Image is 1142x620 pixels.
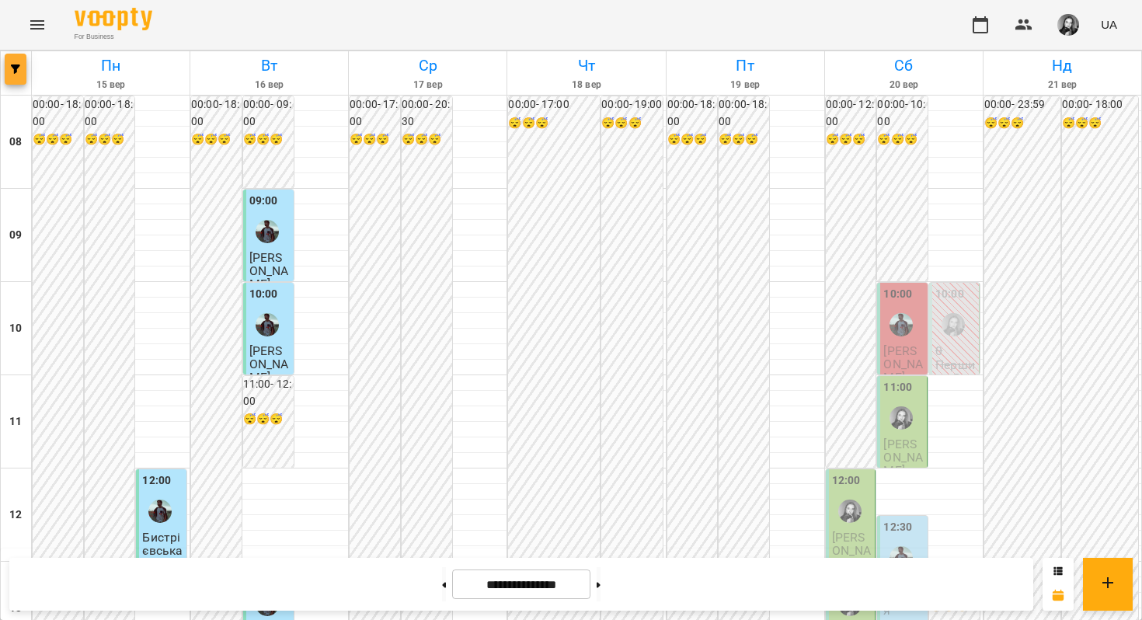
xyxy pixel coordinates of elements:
[249,250,289,292] span: [PERSON_NAME]
[832,530,872,572] span: [PERSON_NAME]
[256,220,279,243] img: Ілля Закіров (і)
[986,78,1139,92] h6: 21 вер
[935,286,964,303] label: 10:00
[667,96,718,130] h6: 00:00 - 18:00
[142,472,171,489] label: 12:00
[1062,96,1138,113] h6: 00:00 - 18:00
[984,115,1060,132] h6: 😴😴😴
[193,78,346,92] h6: 16 вер
[85,96,135,130] h6: 00:00 - 18:00
[508,96,600,113] h6: 00:00 - 17:00
[719,96,769,130] h6: 00:00 - 18:00
[838,500,862,523] img: Першина Валерія Андріївна (н)
[1057,14,1079,36] img: 9e1ebfc99129897ddd1a9bdba1aceea8.jpg
[601,96,662,113] h6: 00:00 - 19:00
[669,78,822,92] h6: 19 вер
[34,54,187,78] h6: Пн
[935,344,976,357] p: 0
[826,131,876,148] h6: 😴😴😴
[148,500,172,523] img: Ілля Закіров (і)
[601,115,662,132] h6: 😴😴😴
[827,78,980,92] h6: 20 вер
[935,358,976,452] p: Першина Валерія (німецька, індивідуально)
[942,313,965,336] img: Першина Валерія Андріївна (н)
[19,6,56,44] button: Menu
[256,313,279,336] img: Ілля Закіров (і)
[508,115,600,132] h6: 😴😴😴
[826,96,876,130] h6: 00:00 - 12:00
[9,507,22,524] h6: 12
[877,96,928,130] h6: 00:00 - 10:00
[1095,10,1123,39] button: UA
[402,131,452,148] h6: 😴😴😴
[350,96,400,130] h6: 00:00 - 17:00
[984,96,1060,113] h6: 00:00 - 23:59
[827,54,980,78] h6: Сб
[85,131,135,148] h6: 😴😴😴
[9,413,22,430] h6: 11
[351,54,504,78] h6: Ср
[1101,16,1117,33] span: UA
[986,54,1139,78] h6: Нд
[510,78,663,92] h6: 18 вер
[667,131,718,148] h6: 😴😴😴
[243,96,294,130] h6: 00:00 - 09:00
[75,8,152,30] img: Voopty Logo
[510,54,663,78] h6: Чт
[402,96,452,130] h6: 00:00 - 20:30
[243,131,294,148] h6: 😴😴😴
[1062,115,1138,132] h6: 😴😴😴
[350,131,400,148] h6: 😴😴😴
[351,78,504,92] h6: 17 вер
[669,54,822,78] h6: Пт
[33,96,83,130] h6: 00:00 - 18:00
[719,131,769,148] h6: 😴😴😴
[34,78,187,92] h6: 15 вер
[249,193,278,210] label: 09:00
[883,379,912,396] label: 11:00
[890,406,913,430] img: Першина Валерія Андріївна (н)
[191,131,242,148] h6: 😴😴😴
[890,546,913,569] img: Ілля Закіров (і)
[193,54,346,78] h6: Вт
[883,286,912,303] label: 10:00
[249,286,278,303] label: 10:00
[9,134,22,151] h6: 08
[883,343,923,385] span: [PERSON_NAME]
[832,472,861,489] label: 12:00
[9,227,22,244] h6: 09
[877,131,928,148] h6: 😴😴😴
[249,343,289,385] span: [PERSON_NAME]
[883,437,923,479] span: [PERSON_NAME]
[191,96,242,130] h6: 00:00 - 18:00
[243,376,294,409] h6: 11:00 - 12:00
[33,131,83,148] h6: 😴😴😴
[243,411,294,428] h6: 😴😴😴
[75,32,152,42] span: For Business
[142,530,183,598] span: Бистрієвська [PERSON_NAME]
[890,313,913,336] img: Ілля Закіров (і)
[9,320,22,337] h6: 10
[883,519,912,536] label: 12:30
